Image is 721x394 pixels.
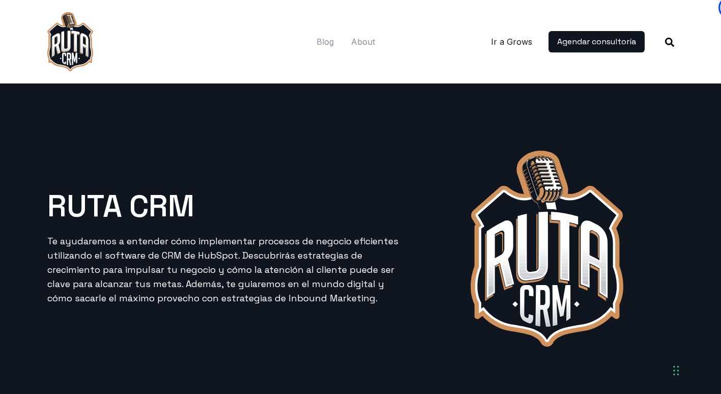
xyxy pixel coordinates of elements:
[673,355,679,386] div: Arrastrar
[316,33,334,51] a: Blog
[316,33,375,51] nav: Main menu
[471,151,623,347] img: rutacrm-logo
[47,234,408,305] p: Te ayudaremos a entender cómo implementar procesos de negocio eficientes utilizando el software d...
[47,12,93,71] img: rutacrm-logo
[549,31,645,52] a: Agendar consultoría
[538,264,721,394] div: Widget de chat
[351,33,375,51] a: About
[538,264,721,394] iframe: Chat Widget
[491,36,532,48] a: Ir a Grows
[47,191,408,222] h1: RUTA CRM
